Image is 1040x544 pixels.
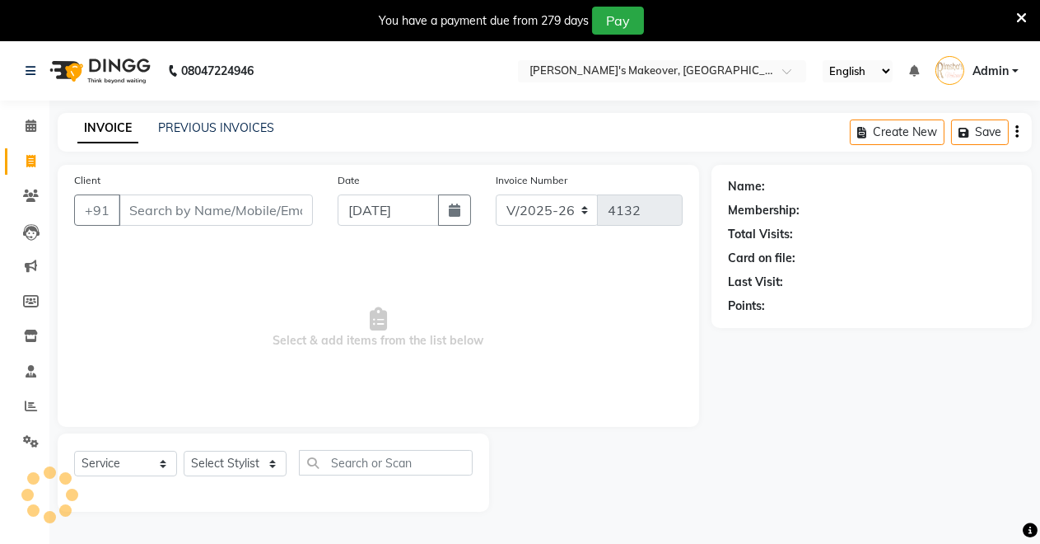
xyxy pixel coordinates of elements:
[496,173,567,188] label: Invoice Number
[935,56,964,85] img: Admin
[119,195,313,226] input: Search by Name/Mobile/Email/Code
[728,202,800,219] div: Membership:
[728,178,765,195] div: Name:
[77,114,138,143] a: INVOICE
[74,173,100,188] label: Client
[299,450,473,476] input: Search or Scan
[951,120,1009,145] button: Save
[728,274,783,291] div: Last Visit:
[158,120,274,135] a: PREVIOUS INVOICES
[728,226,793,243] div: Total Visits:
[728,250,795,267] div: Card on file:
[379,12,589,30] div: You have a payment due from 279 days
[338,173,360,188] label: Date
[850,120,944,145] button: Create New
[42,48,155,94] img: logo
[592,7,644,35] button: Pay
[181,48,254,94] b: 08047224946
[74,195,120,226] button: +91
[74,246,683,410] span: Select & add items from the list below
[728,298,765,315] div: Points:
[972,63,1009,80] span: Admin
